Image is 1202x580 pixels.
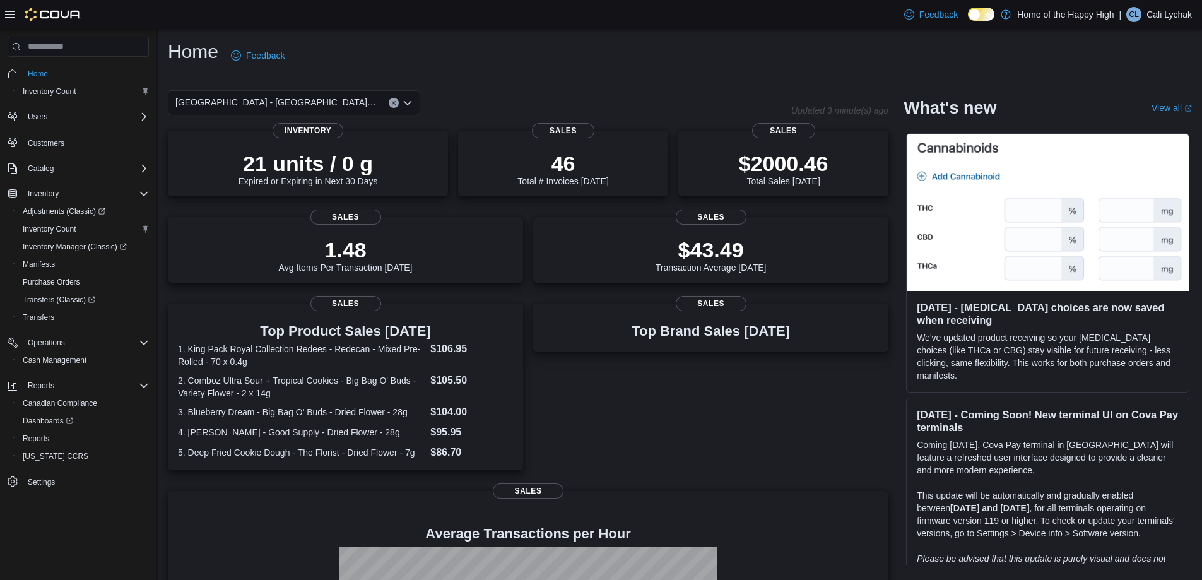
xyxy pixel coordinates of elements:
[23,66,53,81] a: Home
[899,2,963,27] a: Feedback
[18,396,102,411] a: Canadian Compliance
[18,275,149,290] span: Purchase Orders
[13,412,154,430] a: Dashboards
[18,84,81,99] a: Inventory Count
[239,151,378,186] div: Expired or Expiring in Next 30 Days
[18,353,91,368] a: Cash Management
[18,257,149,272] span: Manifests
[1017,7,1114,22] p: Home of the Happy High
[917,489,1179,540] p: This update will be automatically and gradually enabled between , for all terminals operating on ...
[656,237,767,273] div: Transaction Average [DATE]
[23,295,95,305] span: Transfers (Classic)
[917,439,1179,476] p: Coming [DATE], Cova Pay terminal in [GEOGRAPHIC_DATA] will feature a refreshed user interface des...
[246,49,285,62] span: Feedback
[23,259,55,269] span: Manifests
[28,69,48,79] span: Home
[13,447,154,465] button: [US_STATE] CCRS
[1126,7,1141,22] div: Cali Lychak
[18,353,149,368] span: Cash Management
[752,123,815,138] span: Sales
[28,477,55,487] span: Settings
[3,133,154,151] button: Customers
[13,352,154,369] button: Cash Management
[917,553,1166,576] em: Please be advised that this update is purely visual and does not impact payment functionality.
[8,59,149,524] nav: Complex example
[23,416,73,426] span: Dashboards
[23,474,149,490] span: Settings
[3,160,154,177] button: Catalog
[968,8,994,21] input: Dark Mode
[310,296,381,311] span: Sales
[430,405,513,420] dd: $104.00
[791,105,888,115] p: Updated 3 minute(s) ago
[18,239,132,254] a: Inventory Manager (Classic)
[18,431,54,446] a: Reports
[178,526,878,542] h4: Average Transactions per Hour
[23,161,59,176] button: Catalog
[1129,7,1138,22] span: CL
[532,123,595,138] span: Sales
[178,406,425,418] dt: 3. Blueberry Dream - Big Bag O' Buds - Dried Flower - 28g
[919,8,958,21] span: Feedback
[23,355,86,365] span: Cash Management
[23,451,88,461] span: [US_STATE] CCRS
[23,136,69,151] a: Customers
[1184,105,1192,112] svg: External link
[517,151,608,186] div: Total # Invoices [DATE]
[430,425,513,440] dd: $95.95
[23,378,59,393] button: Reports
[739,151,828,176] p: $2000.46
[13,220,154,238] button: Inventory Count
[18,413,78,429] a: Dashboards
[23,335,149,350] span: Operations
[226,43,290,68] a: Feedback
[950,503,1029,513] strong: [DATE] and [DATE]
[739,151,828,186] div: Total Sales [DATE]
[3,64,154,83] button: Home
[23,66,149,81] span: Home
[18,310,59,325] a: Transfers
[632,324,790,339] h3: Top Brand Sales [DATE]
[279,237,413,263] p: 1.48
[18,413,149,429] span: Dashboards
[389,98,399,108] button: Clear input
[13,238,154,256] a: Inventory Manager (Classic)
[175,95,376,110] span: [GEOGRAPHIC_DATA] - [GEOGRAPHIC_DATA] - Fire & Flower
[23,398,97,408] span: Canadian Compliance
[23,109,149,124] span: Users
[3,377,154,394] button: Reports
[917,301,1179,326] h3: [DATE] - [MEDICAL_DATA] choices are now saved when receiving
[18,84,149,99] span: Inventory Count
[168,39,218,64] h1: Home
[23,312,54,323] span: Transfers
[28,163,54,174] span: Catalog
[23,335,70,350] button: Operations
[18,292,100,307] a: Transfers (Classic)
[279,237,413,273] div: Avg Items Per Transaction [DATE]
[28,112,47,122] span: Users
[403,98,413,108] button: Open list of options
[23,161,149,176] span: Catalog
[23,186,149,201] span: Inventory
[28,189,59,199] span: Inventory
[18,257,60,272] a: Manifests
[430,341,513,357] dd: $106.95
[273,123,343,138] span: Inventory
[18,449,93,464] a: [US_STATE] CCRS
[18,239,149,254] span: Inventory Manager (Classic)
[18,275,85,290] a: Purchase Orders
[3,473,154,491] button: Settings
[23,206,105,216] span: Adjustments (Classic)
[430,373,513,388] dd: $105.50
[13,309,154,326] button: Transfers
[178,324,513,339] h3: Top Product Sales [DATE]
[917,331,1179,382] p: We've updated product receiving so your [MEDICAL_DATA] choices (like THCa or CBG) stay visible fo...
[13,430,154,447] button: Reports
[23,109,52,124] button: Users
[1152,103,1192,113] a: View allExternal link
[178,374,425,399] dt: 2. Comboz Ultra Sour + Tropical Cookies - Big Bag O' Buds - Variety Flower - 2 x 14g
[28,338,65,348] span: Operations
[23,378,149,393] span: Reports
[23,186,64,201] button: Inventory
[13,273,154,291] button: Purchase Orders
